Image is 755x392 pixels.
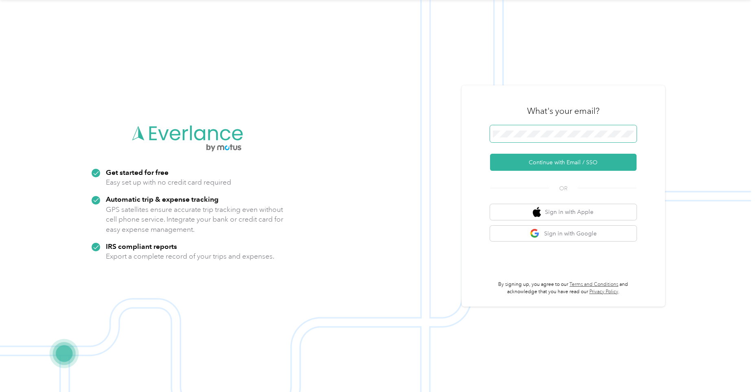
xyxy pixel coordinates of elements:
[106,205,284,235] p: GPS satellites ensure accurate trip tracking even without cell phone service. Integrate your bank...
[490,281,637,295] p: By signing up, you agree to our and acknowledge that you have read our .
[589,289,618,295] a: Privacy Policy
[490,204,637,220] button: apple logoSign in with Apple
[106,251,274,261] p: Export a complete record of your trips and expenses.
[533,207,541,217] img: apple logo
[490,226,637,242] button: google logoSign in with Google
[527,105,600,117] h3: What's your email?
[106,168,169,176] strong: Get started for free
[106,195,219,203] strong: Automatic trip & expense tracking
[106,242,177,250] strong: IRS compliant reports
[490,154,637,171] button: Continue with Email / SSO
[569,281,618,287] a: Terms and Conditions
[530,229,540,239] img: google logo
[549,184,578,193] span: OR
[106,177,231,187] p: Easy set up with no credit card required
